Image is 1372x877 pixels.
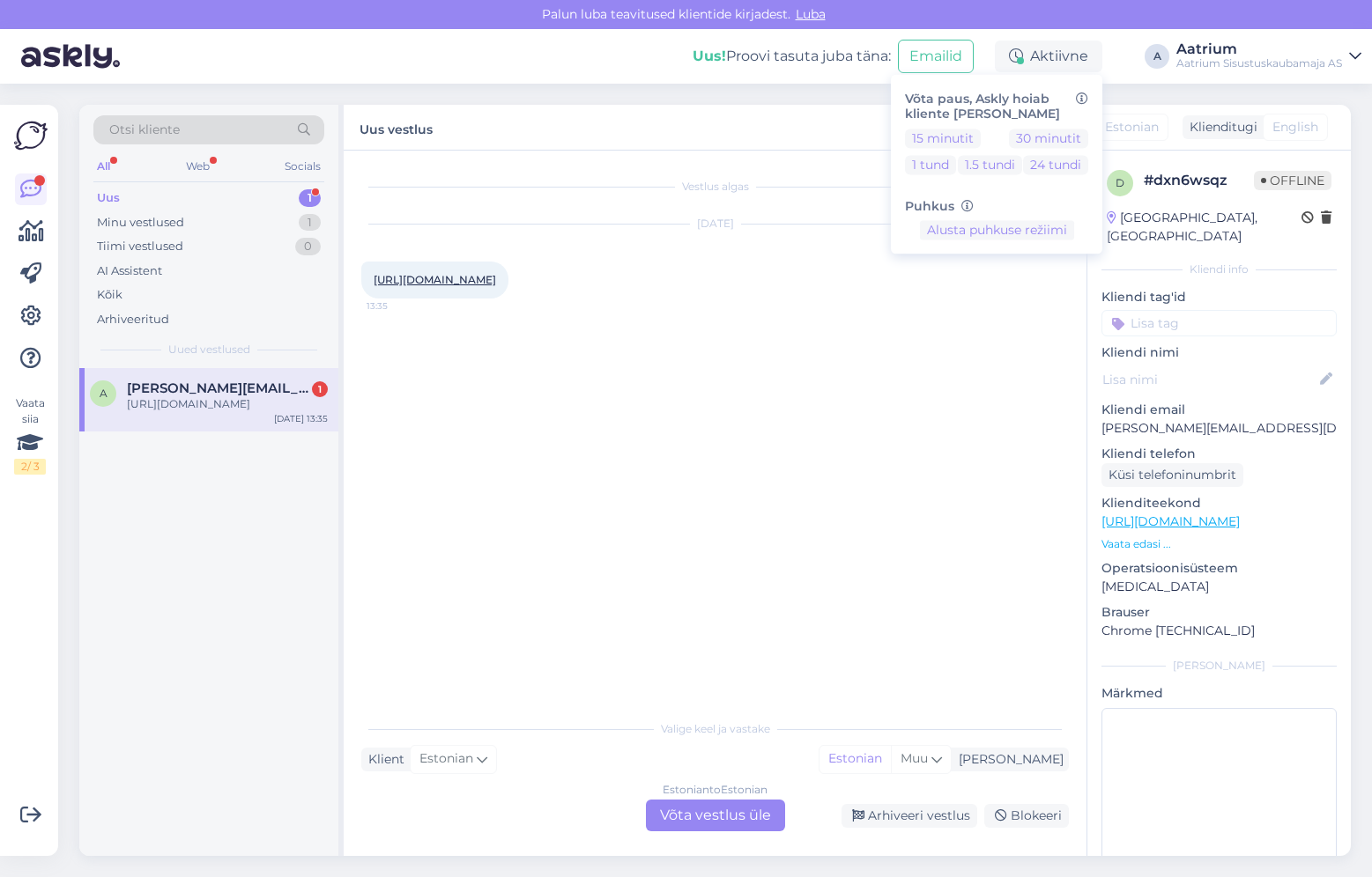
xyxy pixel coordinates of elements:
div: All [93,155,114,178]
div: Küsi telefoninumbrit [1101,463,1243,487]
span: English [1272,118,1318,136]
div: Klient [361,750,404,769]
b: Uus! [693,48,726,64]
span: a [100,387,108,400]
div: Klienditugi [1183,118,1257,136]
div: Valige keel ja vastake [361,721,1069,737]
button: 24 tundi [1023,155,1088,174]
div: Minu vestlused [97,214,184,232]
p: Vaata edasi ... [1101,536,1337,552]
div: 1 [299,214,321,232]
input: Lisa nimi [1102,370,1316,389]
button: 1.5 tundi [958,155,1022,174]
div: Proovi tasuta juba täna: [693,46,891,67]
div: [URL][DOMAIN_NAME] [127,396,328,412]
span: Uued vestlused [168,342,250,357]
div: Estonian [819,746,891,772]
a: AatriumAatrium Sisustuskaubamaja AS [1176,42,1361,70]
a: [URL][DOMAIN_NAME] [1101,513,1240,529]
div: Tiimi vestlused [97,238,183,255]
p: Märkmed [1101,684,1337,703]
button: Emailid [898,40,974,73]
div: Vaata siia [14,395,46,475]
span: Luba [790,6,831,22]
span: d [1116,176,1124,189]
img: Askly Logo [14,119,48,152]
div: 1 [312,381,328,397]
div: Vestlus algas [361,179,1069,195]
div: 1 [299,189,321,207]
p: Kliendi email [1101,401,1337,419]
p: Chrome [TECHNICAL_ID] [1101,622,1337,640]
span: 13:35 [367,299,433,313]
div: Blokeeri [984,804,1069,828]
div: [PERSON_NAME] [1101,658,1337,674]
div: [DATE] 13:35 [274,412,328,425]
div: Kliendi info [1101,262,1337,277]
div: Kõik [97,286,122,304]
button: 1 tund [905,155,956,174]
p: Klienditeekond [1101,494,1337,512]
div: 0 [295,238,321,255]
p: Operatsioonisüsteem [1101,559,1337,578]
div: [GEOGRAPHIC_DATA], [GEOGRAPHIC_DATA] [1107,209,1302,246]
div: Web [182,155,213,178]
span: Offline [1254,171,1331,190]
h6: Võta paus, Askly hoiab kliente [PERSON_NAME] [905,92,1088,122]
div: [PERSON_NAME] [952,750,1064,769]
button: 30 minutit [1009,129,1088,148]
p: Kliendi tag'id [1101,288,1337,306]
a: [URL][DOMAIN_NAME] [374,273,496,286]
div: Võta vestlus üle [646,800,785,831]
div: Aatrium [1176,42,1342,56]
p: Kliendi nimi [1101,343,1337,362]
div: # dxn6wsqz [1144,170,1254,191]
div: 2 / 3 [14,459,46,475]
div: Arhiveeri vestlus [842,804,977,828]
p: Brauser [1101,603,1337,622]
input: Lisa tag [1101,310,1337,336]
div: Uus [97,189,120,207]
span: Estonian [419,749,473,769]
div: A [1145,44,1169,69]
button: Alusta puhkuse režiimi [920,221,1074,240]
label: Uus vestlus [360,115,433,139]
h6: Puhkus [905,199,1088,214]
div: [DATE] [361,216,1069,232]
span: Muu [901,750,928,766]
p: [PERSON_NAME][EMAIL_ADDRESS][DOMAIN_NAME] [1101,419,1337,438]
div: AI Assistent [97,262,162,280]
div: Arhiveeritud [97,311,169,328]
div: Estonian to Estonian [663,782,768,798]
p: [MEDICAL_DATA] [1101,578,1337,596]
p: Kliendi telefon [1101,445,1337,463]
div: Aatrium Sisustuskaubamaja AS [1176,56,1342,70]
span: alisa.tihhonova@aatrium.ee [127,380,310,396]
button: 15 minutit [905,129,981,148]
span: Estonian [1105,118,1159,136]
span: Otsi kliente [109,121,180,139]
div: Socials [281,155,324,178]
div: Aktiivne [995,41,1102,72]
